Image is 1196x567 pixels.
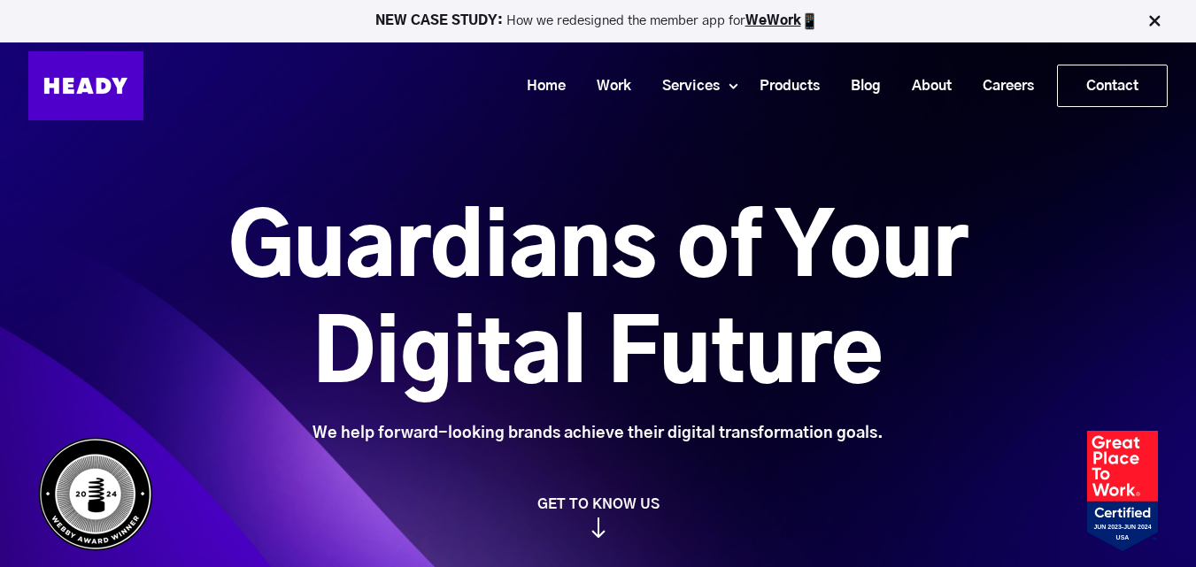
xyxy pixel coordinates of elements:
[375,14,506,27] strong: NEW CASE STUDY:
[801,12,819,30] img: app emoji
[28,51,143,120] img: Heady_Logo_Web-01 (1)
[591,517,606,538] img: arrow_down
[640,70,729,103] a: Services
[161,65,1168,107] div: Navigation Menu
[1146,12,1163,30] img: Close Bar
[129,197,1067,410] h1: Guardians of Your Digital Future
[575,70,640,103] a: Work
[29,495,1167,538] a: GET TO KNOW US
[737,70,829,103] a: Products
[890,70,961,103] a: About
[38,437,153,551] img: Heady_WebbyAward_Winner-4
[8,12,1188,30] p: How we redesigned the member app for
[961,70,1043,103] a: Careers
[505,70,575,103] a: Home
[1058,65,1167,106] a: Contact
[129,424,1067,443] div: We help forward-looking brands achieve their digital transformation goals.
[1087,431,1158,551] img: Heady_2023_Certification_Badge
[829,70,890,103] a: Blog
[745,14,801,27] a: WeWork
